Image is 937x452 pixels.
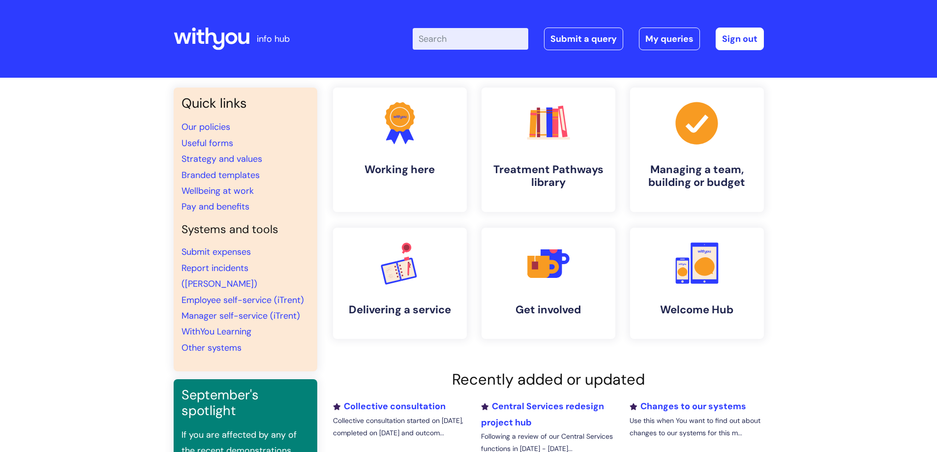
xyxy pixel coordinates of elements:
[639,28,700,50] a: My queries
[181,294,304,306] a: Employee self-service (iTrent)
[181,137,233,149] a: Useful forms
[341,163,459,176] h4: Working here
[181,153,262,165] a: Strategy and values
[181,201,249,212] a: Pay and benefits
[413,28,528,50] input: Search
[333,370,764,389] h2: Recently added or updated
[181,185,254,197] a: Wellbeing at work
[333,415,467,439] p: Collective consultation started on [DATE], completed on [DATE] and outcom...
[181,326,251,337] a: WithYou Learning
[489,303,607,316] h4: Get involved
[630,88,764,212] a: Managing a team, building or budget
[333,228,467,339] a: Delivering a service
[181,121,230,133] a: Our policies
[341,303,459,316] h4: Delivering a service
[333,88,467,212] a: Working here
[181,223,309,237] h4: Systems and tools
[630,415,763,439] p: Use this when You want to find out about changes to our systems for this m...
[181,310,300,322] a: Manager self-service (iTrent)
[544,28,623,50] a: Submit a query
[181,342,242,354] a: Other systems
[413,28,764,50] div: | -
[638,303,756,316] h4: Welcome Hub
[489,163,607,189] h4: Treatment Pathways library
[181,262,257,290] a: Report incidents ([PERSON_NAME])
[481,400,604,428] a: Central Services redesign project hub
[181,246,251,258] a: Submit expenses
[482,228,615,339] a: Get involved
[630,228,764,339] a: Welcome Hub
[333,400,446,412] a: Collective consultation
[181,387,309,419] h3: September's spotlight
[630,400,746,412] a: Changes to our systems
[638,163,756,189] h4: Managing a team, building or budget
[181,95,309,111] h3: Quick links
[257,31,290,47] p: info hub
[716,28,764,50] a: Sign out
[482,88,615,212] a: Treatment Pathways library
[181,169,260,181] a: Branded templates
